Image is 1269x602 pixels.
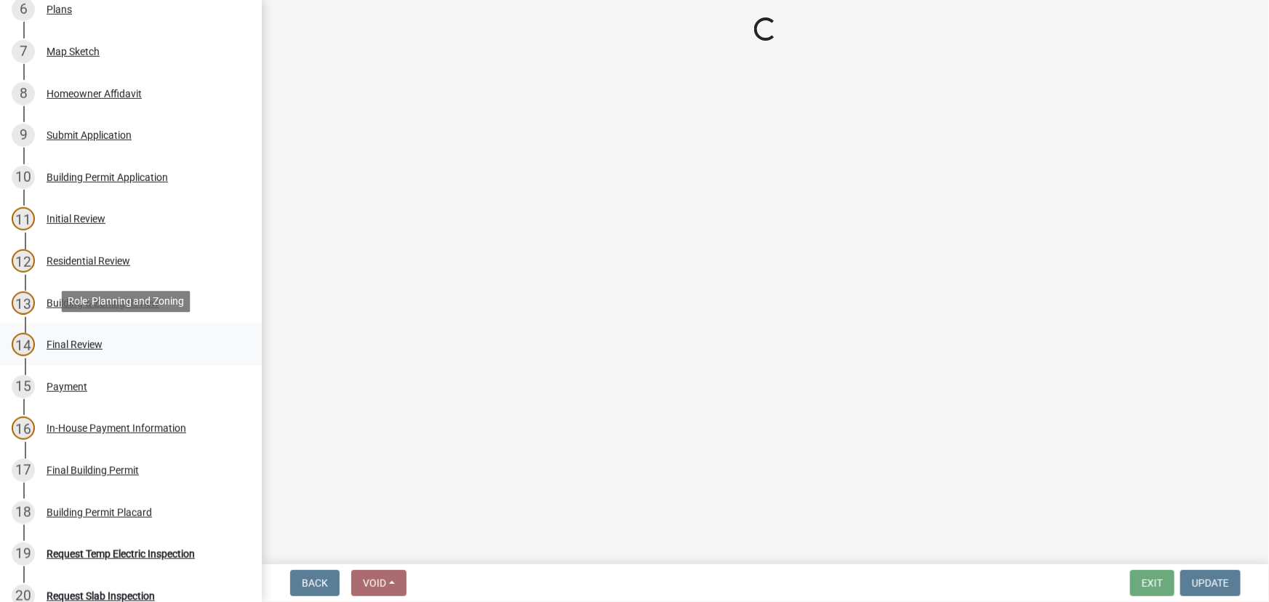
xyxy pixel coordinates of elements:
div: 13 [12,292,35,315]
span: Update [1192,577,1229,589]
div: Building & Zoning Review [47,298,159,308]
div: 15 [12,375,35,398]
div: 9 [12,124,35,147]
button: Exit [1130,570,1174,596]
span: Back [302,577,328,589]
div: In-House Payment Information [47,423,186,433]
div: Initial Review [47,214,105,224]
div: Final Review [47,340,103,350]
div: 12 [12,249,35,273]
div: Building Permit Placard [47,507,152,518]
div: 14 [12,333,35,356]
div: 16 [12,417,35,440]
div: 10 [12,166,35,189]
button: Back [290,570,340,596]
button: Update [1180,570,1241,596]
div: Residential Review [47,256,130,266]
div: Final Building Permit [47,465,139,475]
div: Request Slab Inspection [47,591,155,601]
div: 11 [12,207,35,230]
div: Plans [47,4,72,15]
div: Payment [47,382,87,392]
div: Map Sketch [47,47,100,57]
div: 8 [12,82,35,105]
div: Request Temp Electric Inspection [47,549,195,559]
span: Void [363,577,386,589]
div: Role: Planning and Zoning [62,291,191,312]
div: Homeowner Affidavit [47,89,142,99]
div: 19 [12,542,35,566]
div: 17 [12,459,35,482]
div: 7 [12,40,35,63]
div: 18 [12,501,35,524]
div: Submit Application [47,130,132,140]
button: Void [351,570,407,596]
div: Building Permit Application [47,172,168,182]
